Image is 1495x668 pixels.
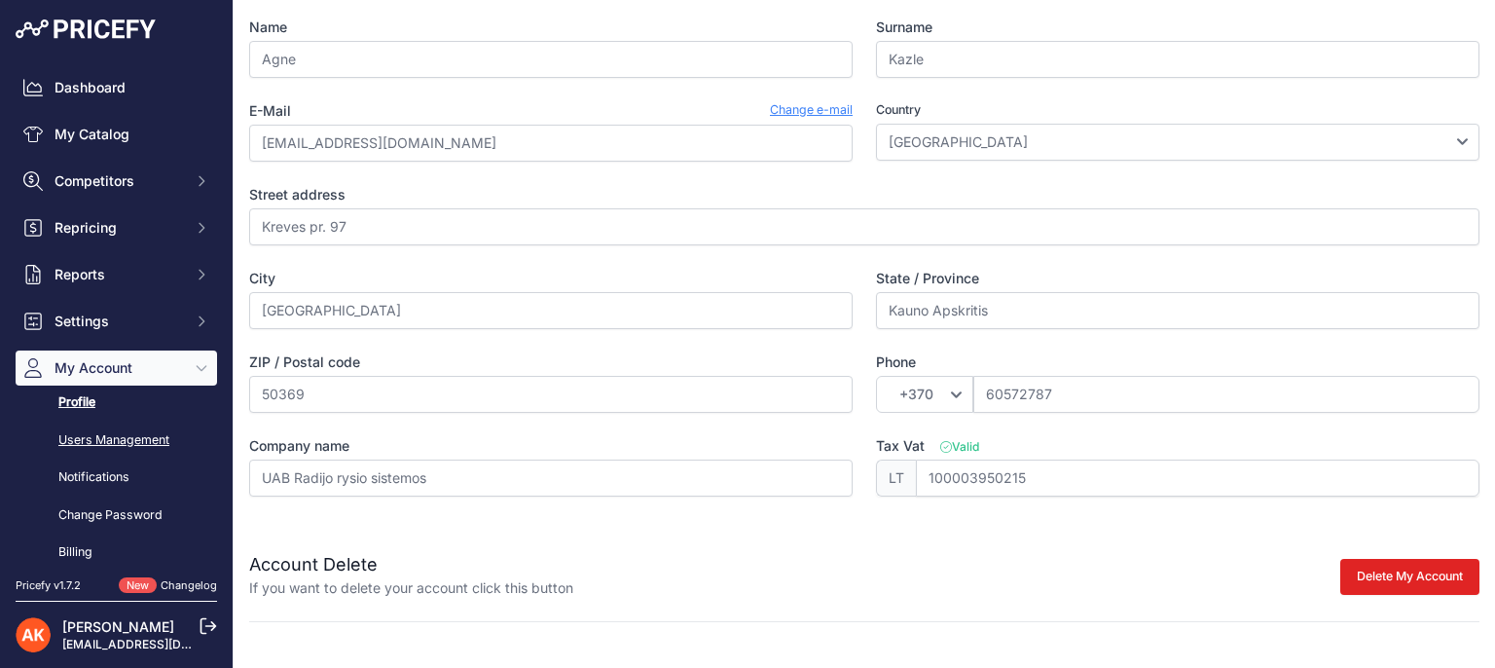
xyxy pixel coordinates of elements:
label: ZIP / Postal code [249,353,853,372]
a: Change e-mail [770,101,853,121]
label: Street address [249,185,1479,204]
span: Settings [55,312,182,331]
a: My Catalog [16,117,217,152]
label: E-Mail [249,101,291,121]
div: Pricefy v1.7.2 [16,577,81,594]
button: Repricing [16,210,217,245]
label: State / Province [876,269,1479,288]
label: Country [876,101,1479,120]
label: Company name [249,436,853,456]
a: Notifications [16,461,217,495]
span: Competitors [55,171,182,191]
a: Profile [16,386,217,420]
a: Billing [16,536,217,570]
a: Change Password [16,499,217,533]
span: Tax Vat [876,437,925,454]
span: Repricing [55,218,182,238]
a: Users Management [16,424,217,458]
button: My Account [16,351,217,386]
a: Dashboard [16,70,217,105]
span: LT [876,460,916,497]
label: Surname [876,18,1479,37]
button: Delete My Account [1340,559,1479,595]
label: Phone [876,353,1479,372]
p: If you want to delete your account click this button [249,578,573,598]
label: Name [249,18,853,37]
span: My Account [55,358,182,378]
button: Reports [16,257,217,292]
span: Valid [940,439,979,454]
button: Competitors [16,164,217,199]
h2: Account Delete [249,551,573,578]
label: City [249,269,853,288]
button: Settings [16,304,217,339]
span: New [119,577,157,594]
img: Pricefy Logo [16,19,156,39]
a: [PERSON_NAME] [62,618,174,635]
a: [EMAIL_ADDRESS][DOMAIN_NAME] [62,637,266,651]
span: Reports [55,265,182,284]
a: Changelog [161,578,217,592]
